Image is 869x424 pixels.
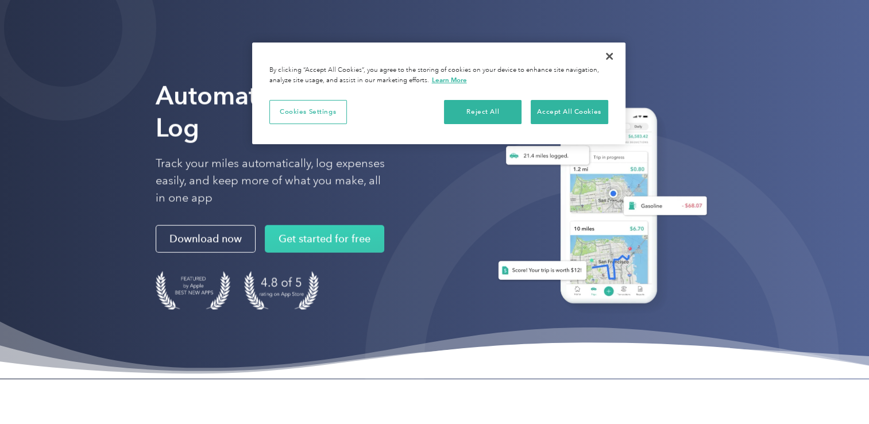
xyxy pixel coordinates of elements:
[269,65,608,86] div: By clicking “Accept All Cookies”, you agree to the storing of cookies on your device to enhance s...
[265,225,384,253] a: Get started for free
[252,43,625,144] div: Privacy
[156,80,432,143] strong: Automate Your Mileage Log
[597,44,622,69] button: Close
[156,155,385,207] p: Track your miles automatically, log expenses easily, and keep more of what you make, all in one app
[156,225,256,253] a: Download now
[444,100,522,124] button: Reject All
[244,271,319,310] img: 4.9 out of 5 stars on the app store
[156,271,230,310] img: Badge for Featured by Apple Best New Apps
[531,100,608,124] button: Accept All Cookies
[432,76,467,84] a: More information about your privacy, opens in a new tab
[269,100,347,124] button: Cookies Settings
[252,43,625,144] div: Cookie banner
